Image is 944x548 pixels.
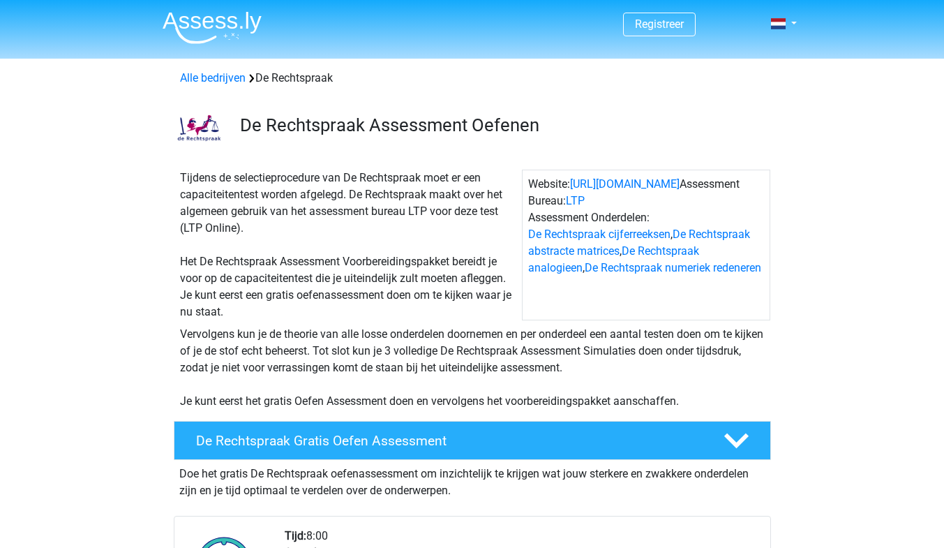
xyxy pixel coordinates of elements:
[566,194,585,207] a: LTP
[285,529,306,542] b: Tijd:
[522,170,770,320] div: Website: Assessment Bureau: Assessment Onderdelen: , , ,
[180,71,246,84] a: Alle bedrijven
[585,261,761,274] a: De Rechtspraak numeriek redeneren
[528,228,750,258] a: De Rechtspraak abstracte matrices
[174,70,770,87] div: De Rechtspraak
[196,433,701,449] h4: De Rechtspraak Gratis Oefen Assessment
[570,177,680,191] a: [URL][DOMAIN_NAME]
[635,17,684,31] a: Registreer
[528,228,670,241] a: De Rechtspraak cijferreeksen
[240,114,760,136] h3: De Rechtspraak Assessment Oefenen
[168,421,777,460] a: De Rechtspraak Gratis Oefen Assessment
[163,11,262,44] img: Assessly
[174,326,770,410] div: Vervolgens kun je de theorie van alle losse onderdelen doornemen en per onderdeel een aantal test...
[528,244,699,274] a: De Rechtspraak analogieen
[174,460,771,499] div: Doe het gratis De Rechtspraak oefenassessment om inzichtelijk te krijgen wat jouw sterkere en zwa...
[174,170,522,320] div: Tijdens de selectieprocedure van De Rechtspraak moet er een capaciteitentest worden afgelegd. De ...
